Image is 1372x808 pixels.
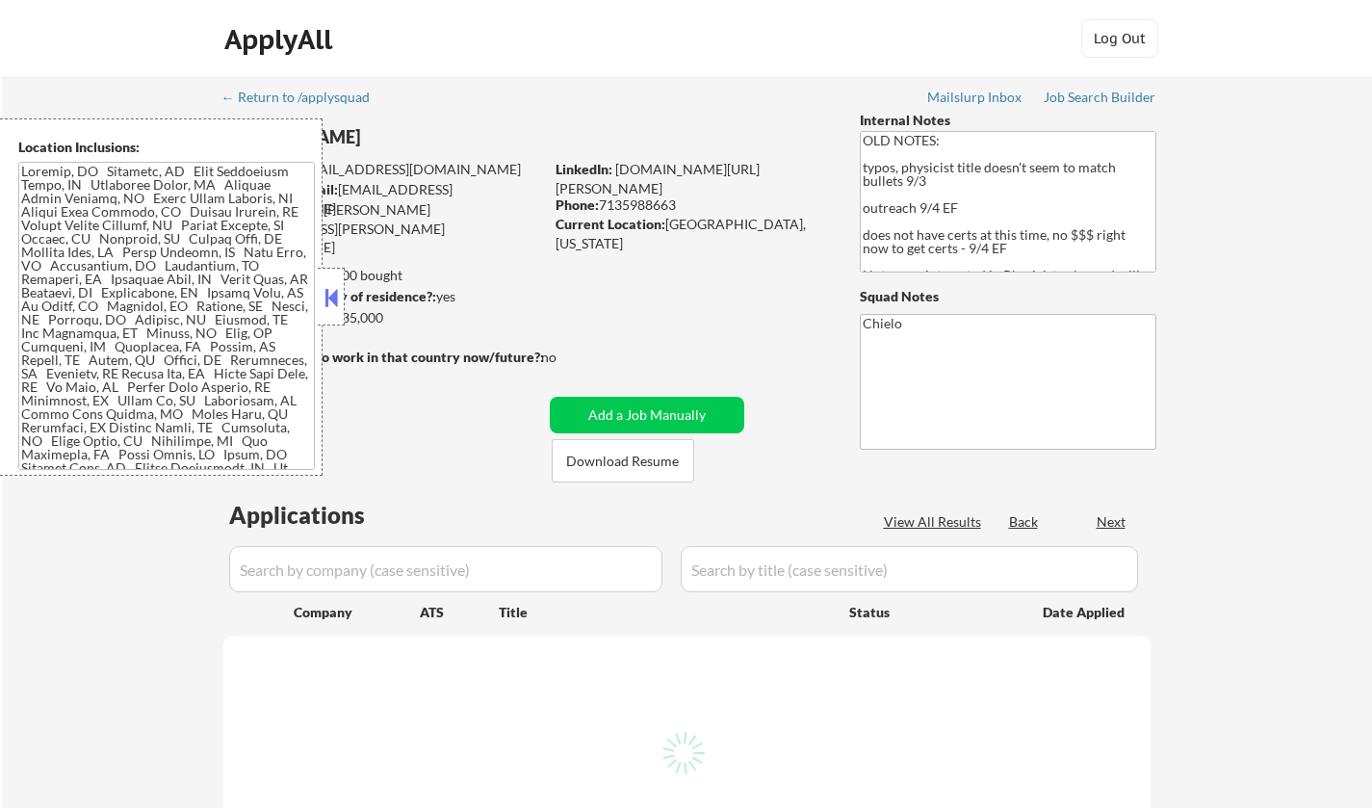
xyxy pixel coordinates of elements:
div: Location Inclusions: [18,138,315,157]
div: Squad Notes [860,287,1156,306]
div: [EMAIL_ADDRESS][DOMAIN_NAME] [224,160,543,179]
div: ApplyAll [224,23,338,56]
strong: Will need Visa to work in that country now/future?: [223,349,544,365]
div: 107 sent / 200 bought [222,266,543,285]
div: [GEOGRAPHIC_DATA], [US_STATE] [556,215,828,252]
div: [PERSON_NAME] [223,125,619,149]
div: Back [1009,512,1040,532]
a: [DOMAIN_NAME][URL][PERSON_NAME] [556,161,760,196]
div: ← Return to /applysquad [221,91,388,104]
div: Status [849,594,1015,629]
div: Date Applied [1043,603,1127,622]
strong: Phone: [556,196,599,213]
a: Job Search Builder [1044,90,1156,109]
div: Mailslurp Inbox [927,91,1023,104]
div: Next [1097,512,1127,532]
div: $135,000 [222,308,543,327]
div: ATS [420,603,499,622]
div: Company [294,603,420,622]
button: Add a Job Manually [550,397,744,433]
a: ← Return to /applysquad [221,90,388,109]
div: yes [222,287,537,306]
div: [PERSON_NAME][EMAIL_ADDRESS][PERSON_NAME][DOMAIN_NAME] [223,200,543,257]
div: 7135988663 [556,195,828,215]
button: Download Resume [552,439,694,482]
div: Internal Notes [860,111,1156,130]
div: View All Results [884,512,987,532]
div: Applications [229,504,420,527]
button: Log Out [1081,19,1158,58]
strong: LinkedIn: [556,161,612,177]
a: Mailslurp Inbox [927,90,1023,109]
input: Search by title (case sensitive) [681,546,1138,592]
div: Title [499,603,831,622]
div: no [541,348,596,367]
input: Search by company (case sensitive) [229,546,662,592]
strong: Current Location: [556,216,665,232]
div: [EMAIL_ADDRESS][DOMAIN_NAME] [224,180,543,218]
div: Job Search Builder [1044,91,1156,104]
